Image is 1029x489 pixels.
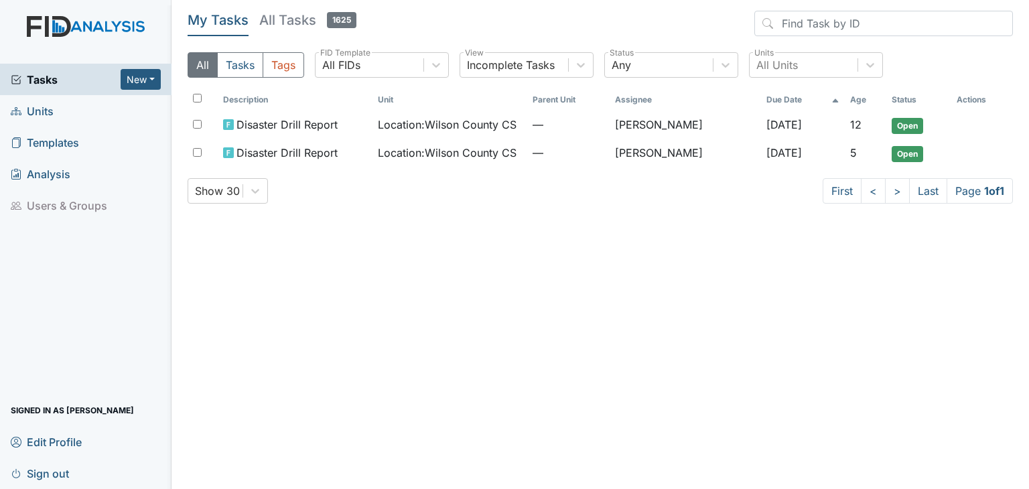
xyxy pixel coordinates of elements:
h5: My Tasks [188,11,249,29]
a: Tasks [11,72,121,88]
span: Open [892,146,923,162]
span: Open [892,118,923,134]
span: Edit Profile [11,431,82,452]
th: Actions [951,88,1013,111]
span: [DATE] [766,118,802,131]
span: Templates [11,132,79,153]
span: Location : Wilson County CS [378,145,517,161]
th: Toggle SortBy [886,88,951,111]
th: Toggle SortBy [845,88,886,111]
a: Last [909,178,947,204]
div: Show 30 [195,183,240,199]
span: Page [947,178,1013,204]
th: Toggle SortBy [218,88,372,111]
span: Signed in as [PERSON_NAME] [11,400,134,421]
div: All Units [756,57,798,73]
nav: task-pagination [823,178,1013,204]
span: Sign out [11,463,69,484]
button: All [188,52,218,78]
th: Toggle SortBy [527,88,610,111]
span: Units [11,100,54,121]
div: All FIDs [322,57,360,73]
a: < [861,178,886,204]
span: [DATE] [766,146,802,159]
button: New [121,69,161,90]
div: Type filter [188,52,304,78]
th: Toggle SortBy [761,88,845,111]
div: Incomplete Tasks [467,57,555,73]
th: Toggle SortBy [372,88,527,111]
td: [PERSON_NAME] [610,111,761,139]
span: Analysis [11,163,70,184]
input: Toggle All Rows Selected [193,94,202,102]
span: 1625 [327,12,356,28]
button: Tasks [217,52,263,78]
a: > [885,178,910,204]
button: Tags [263,52,304,78]
span: Disaster Drill Report [236,117,338,133]
div: Any [612,57,631,73]
span: — [533,117,604,133]
a: First [823,178,862,204]
th: Assignee [610,88,761,111]
span: Disaster Drill Report [236,145,338,161]
h5: All Tasks [259,11,356,29]
strong: 1 of 1 [984,184,1004,198]
td: [PERSON_NAME] [610,139,761,167]
input: Find Task by ID [754,11,1013,36]
span: — [533,145,604,161]
span: 12 [850,118,862,131]
span: Location : Wilson County CS [378,117,517,133]
span: 5 [850,146,857,159]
